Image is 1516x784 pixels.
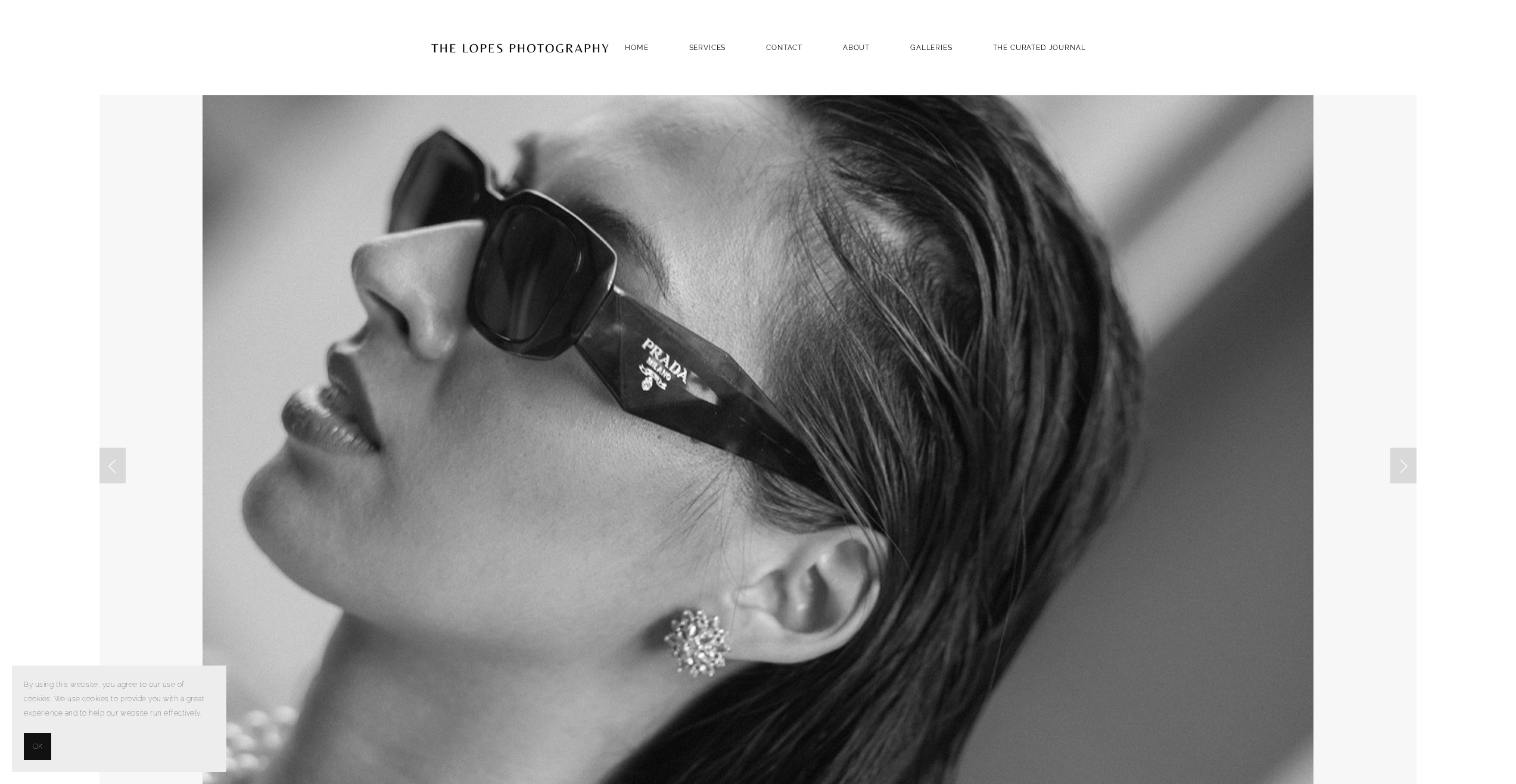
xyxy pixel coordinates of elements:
button: OK [24,733,51,760]
span: OK [33,739,42,754]
a: ABOUT [843,39,870,55]
p: By using this website, you agree to our use of cookies. We use cookies to provide you with a grea... [24,677,214,721]
a: Contact [766,39,802,55]
a: Previous Slide [99,448,126,483]
section: Cookie banner [12,666,226,772]
a: GALLERIES [910,39,952,55]
a: SERVICES [689,43,726,52]
img: Portugal Wedding Photographer | The Lopes Photography [431,18,609,77]
a: Next Slide [1390,448,1417,483]
a: Home [625,39,648,55]
a: THE CURATED JOURNAL [993,39,1086,55]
